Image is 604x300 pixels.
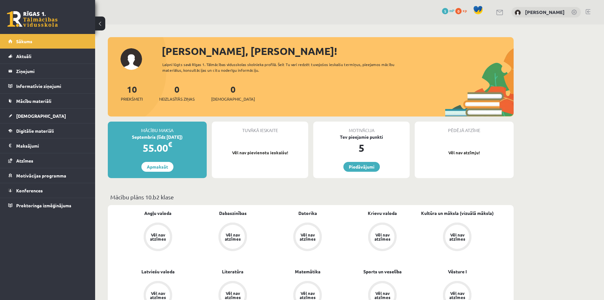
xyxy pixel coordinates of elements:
[16,173,66,178] span: Motivācijas programma
[16,113,66,119] span: [DEMOGRAPHIC_DATA]
[141,162,173,172] a: Apmaksāt
[313,140,410,156] div: 5
[299,291,316,299] div: Vēl nav atzīmes
[224,233,242,241] div: Vēl nav atzīmes
[8,64,87,78] a: Ziņojumi
[455,8,470,13] a: 0 xp
[144,210,172,217] a: Angļu valoda
[121,83,143,102] a: 10Priekšmeti
[149,291,167,299] div: Vēl nav atzīmes
[8,123,87,138] a: Digitālie materiāli
[8,153,87,168] a: Atzīmes
[8,79,87,93] a: Informatīvie ziņojumi
[121,96,143,102] span: Priekšmeti
[16,98,51,104] span: Mācību materiāli
[149,233,167,241] div: Vēl nav atzīmes
[16,79,87,93] legend: Informatīvie ziņojumi
[8,138,87,153] a: Maksājumi
[168,140,172,149] span: €
[16,138,87,153] legend: Maksājumi
[515,10,521,16] img: Ingus Riciks
[16,203,71,208] span: Proktoringa izmēģinājums
[162,43,514,59] div: [PERSON_NAME], [PERSON_NAME]!
[7,11,58,27] a: Rīgas 1. Tālmācības vidusskola
[211,83,255,102] a: 0[DEMOGRAPHIC_DATA]
[212,122,308,134] div: Tuvākā ieskaite
[108,134,207,140] div: Septembris (līdz [DATE])
[108,122,207,134] div: Mācību maksa
[442,8,448,14] span: 5
[8,49,87,63] a: Aktuāli
[455,8,462,14] span: 0
[8,168,87,183] a: Motivācijas programma
[16,128,54,134] span: Digitālie materiāli
[110,193,511,201] p: Mācību plāns 10.b2 klase
[211,96,255,102] span: [DEMOGRAPHIC_DATA]
[313,134,410,140] div: Tev pieejamie punkti
[215,150,305,156] p: Vēl nav pievienotu ieskaišu!
[298,210,317,217] a: Datorika
[525,9,565,15] a: [PERSON_NAME]
[345,223,420,252] a: Vēl nav atzīmes
[415,122,514,134] div: Pēdējā atzīme
[159,83,195,102] a: 0Neizlasītās ziņas
[270,223,345,252] a: Vēl nav atzīmes
[418,150,510,156] p: Vēl nav atzīmju!
[219,210,247,217] a: Dabaszinības
[8,34,87,49] a: Sākums
[420,223,495,252] a: Vēl nav atzīmes
[16,53,31,59] span: Aktuāli
[363,268,402,275] a: Sports un veselība
[373,233,391,241] div: Vēl nav atzīmes
[16,38,32,44] span: Sākums
[224,291,242,299] div: Vēl nav atzīmes
[463,8,467,13] span: xp
[16,188,43,193] span: Konferences
[373,291,391,299] div: Vēl nav atzīmes
[449,8,454,13] span: mP
[141,268,175,275] a: Latviešu valoda
[421,210,494,217] a: Kultūra un māksla (vizuālā māksla)
[448,268,467,275] a: Vēsture I
[299,233,316,241] div: Vēl nav atzīmes
[8,94,87,108] a: Mācību materiāli
[368,210,397,217] a: Krievu valoda
[16,64,87,78] legend: Ziņojumi
[159,96,195,102] span: Neizlasītās ziņas
[16,158,33,163] span: Atzīmes
[195,223,270,252] a: Vēl nav atzīmes
[448,291,466,299] div: Vēl nav atzīmes
[8,183,87,198] a: Konferences
[120,223,195,252] a: Vēl nav atzīmes
[8,198,87,213] a: Proktoringa izmēģinājums
[295,268,321,275] a: Matemātika
[8,109,87,123] a: [DEMOGRAPHIC_DATA]
[442,8,454,13] a: 5 mP
[108,140,207,156] div: 55.00
[222,268,244,275] a: Literatūra
[343,162,380,172] a: Piedāvājumi
[448,233,466,241] div: Vēl nav atzīmes
[162,62,406,73] div: Laipni lūgts savā Rīgas 1. Tālmācības vidusskolas skolnieka profilā. Šeit Tu vari redzēt tuvojošo...
[313,122,410,134] div: Motivācija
